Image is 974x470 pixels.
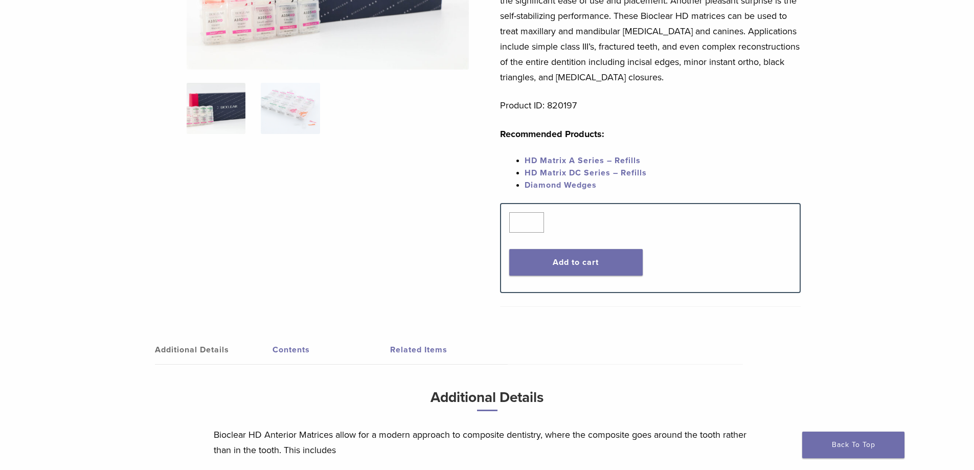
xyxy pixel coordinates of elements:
[214,385,761,419] h3: Additional Details
[525,180,597,190] a: Diamond Wedges
[509,249,643,276] button: Add to cart
[261,83,320,134] img: Complete HD Anterior Kit - Image 2
[525,168,647,178] a: HD Matrix DC Series – Refills
[214,427,761,458] p: Bioclear HD Anterior Matrices allow for a modern approach to composite dentistry, where the compo...
[155,335,273,364] a: Additional Details
[273,335,390,364] a: Contents
[500,98,801,113] p: Product ID: 820197
[525,155,641,166] a: HD Matrix A Series – Refills
[500,128,604,140] strong: Recommended Products:
[187,83,245,134] img: IMG_8088-1-324x324.jpg
[390,335,508,364] a: Related Items
[802,432,904,458] a: Back To Top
